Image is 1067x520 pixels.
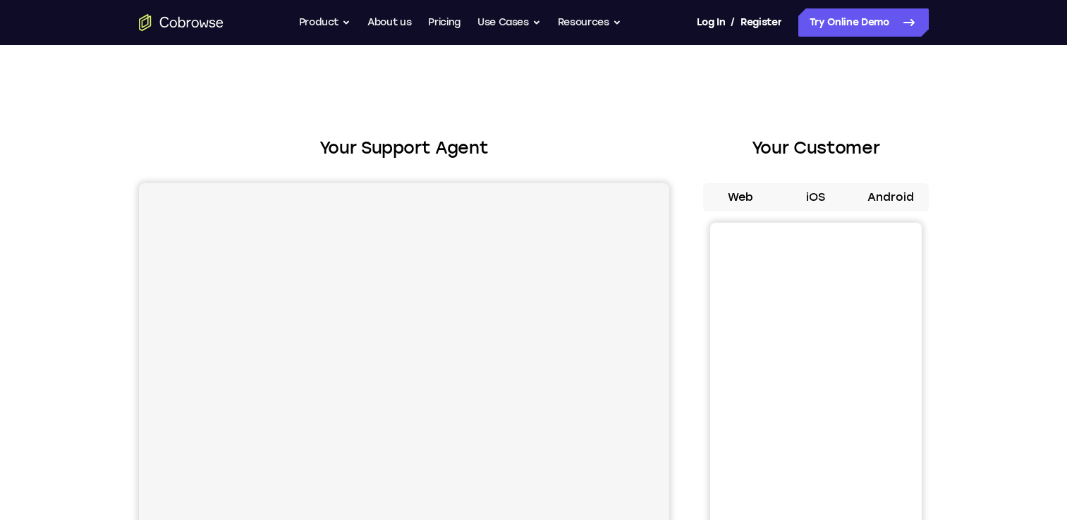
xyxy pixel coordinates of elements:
button: Use Cases [477,8,541,37]
a: Register [740,8,781,37]
a: Go to the home page [139,14,224,31]
a: About us [367,8,411,37]
h2: Your Customer [703,135,929,161]
button: Product [299,8,351,37]
button: iOS [778,183,853,211]
a: Log In [697,8,725,37]
button: Android [853,183,929,211]
a: Try Online Demo [798,8,929,37]
button: Web [703,183,779,211]
h2: Your Support Agent [139,135,669,161]
a: Pricing [428,8,461,37]
span: / [731,14,735,31]
button: Resources [558,8,621,37]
